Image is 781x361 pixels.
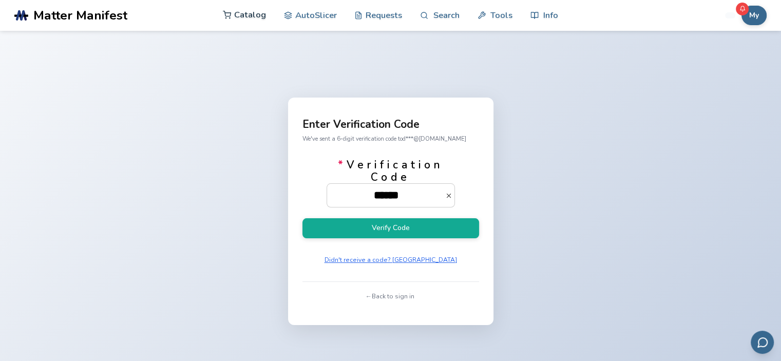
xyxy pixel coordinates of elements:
[445,192,455,199] button: *Verification Code
[751,331,774,354] button: Send feedback via email
[302,119,479,130] p: Enter Verification Code
[741,6,767,25] button: My
[33,8,127,23] span: Matter Manifest
[302,134,479,144] p: We've sent a 6-digit verification code to d***@[DOMAIN_NAME]
[302,218,479,238] button: Verify Code
[321,253,461,267] button: Didn't receive a code? [GEOGRAPHIC_DATA]
[363,289,418,303] button: ← Back to sign in
[327,184,445,206] input: *Verification Code
[327,159,455,207] label: Verification Code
